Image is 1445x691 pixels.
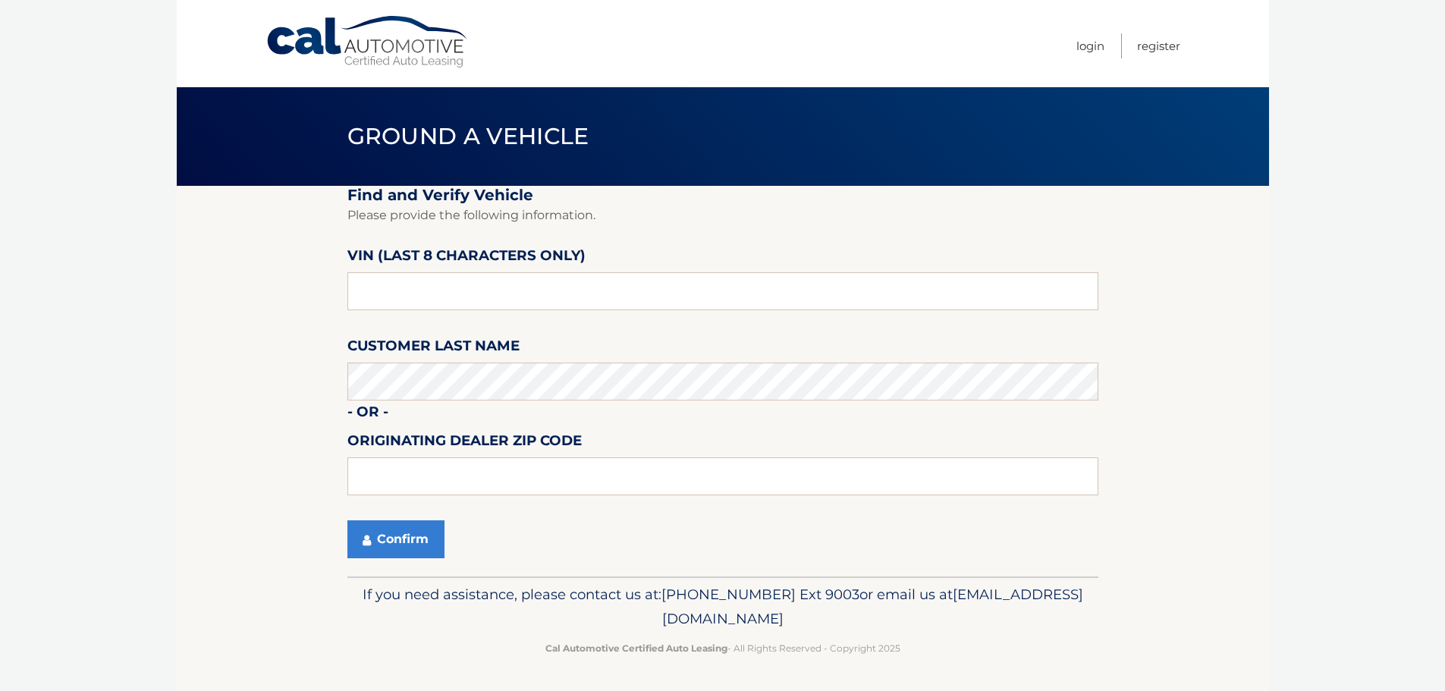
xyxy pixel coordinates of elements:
[347,520,444,558] button: Confirm
[545,642,727,654] strong: Cal Automotive Certified Auto Leasing
[347,205,1098,226] p: Please provide the following information.
[347,122,589,150] span: Ground a Vehicle
[1137,33,1180,58] a: Register
[265,15,470,69] a: Cal Automotive
[1076,33,1104,58] a: Login
[661,586,859,603] span: [PHONE_NUMBER] Ext 9003
[347,429,582,457] label: Originating Dealer Zip Code
[347,400,388,429] label: - or -
[347,186,1098,205] h2: Find and Verify Vehicle
[347,244,586,272] label: VIN (last 8 characters only)
[357,583,1088,631] p: If you need assistance, please contact us at: or email us at
[347,335,520,363] label: Customer Last Name
[357,640,1088,656] p: - All Rights Reserved - Copyright 2025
